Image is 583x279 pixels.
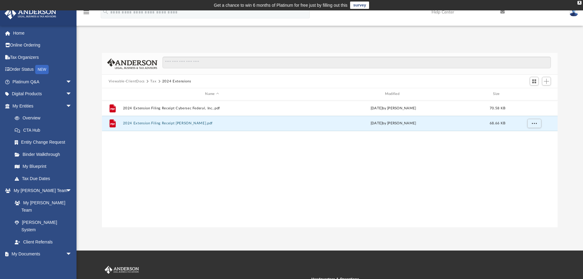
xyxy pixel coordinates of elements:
[350,2,369,9] a: survey
[4,27,81,39] a: Home
[569,8,578,17] img: User Pic
[66,76,78,88] span: arrow_drop_down
[530,77,539,85] button: Switch to Grid View
[370,106,382,110] span: [DATE]
[9,172,81,185] a: Tax Due Dates
[4,248,78,260] a: My Documentsarrow_drop_down
[4,39,81,51] a: Online Ordering
[512,91,555,97] div: id
[577,1,581,5] div: close
[102,100,558,227] div: grid
[162,79,191,84] button: 2024 Extensions
[9,216,78,236] a: [PERSON_NAME] System
[66,100,78,112] span: arrow_drop_down
[9,124,81,136] a: CTA Hub
[9,136,81,149] a: Entity Change Request
[490,122,505,125] span: 68.66 KB
[304,91,483,97] div: Modified
[4,185,78,197] a: My [PERSON_NAME] Teamarrow_drop_down
[4,88,81,100] a: Digital Productsarrow_drop_down
[9,112,81,124] a: Overview
[542,77,551,85] button: Add
[4,100,81,112] a: My Entitiesarrow_drop_down
[103,266,140,274] img: Anderson Advisors Platinum Portal
[109,79,145,84] button: Viewable-ClientDocs
[123,121,301,125] button: 2024 Extension Filing Receipt [PERSON_NAME].pdf
[3,7,58,19] img: Anderson Advisors Platinum Portal
[527,119,541,128] button: More options
[370,122,382,125] span: [DATE]
[4,63,81,76] a: Order StatusNEW
[66,88,78,100] span: arrow_drop_down
[105,91,120,97] div: id
[102,8,109,15] i: search
[4,76,81,88] a: Platinum Q&Aarrow_drop_down
[4,51,81,63] a: Tax Organizers
[150,79,156,84] button: Tax
[35,65,49,74] div: NEW
[490,106,505,110] span: 70.58 KB
[214,2,348,9] div: Get a chance to win 6 months of Platinum for free just by filling out this
[485,91,510,97] div: Size
[304,121,482,126] div: by [PERSON_NAME]
[9,236,78,248] a: Client Referrals
[122,91,301,97] div: Name
[123,106,301,110] button: 2024 Extension Filing Receipt Cybersec Federal, Inc..pdf
[304,105,482,111] div: by [PERSON_NAME]
[163,57,551,68] input: Search files and folders
[9,160,78,173] a: My Blueprint
[9,148,81,160] a: Binder Walkthrough
[66,185,78,197] span: arrow_drop_down
[83,12,90,16] a: menu
[9,197,75,216] a: My [PERSON_NAME] Team
[66,248,78,261] span: arrow_drop_down
[83,9,90,16] i: menu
